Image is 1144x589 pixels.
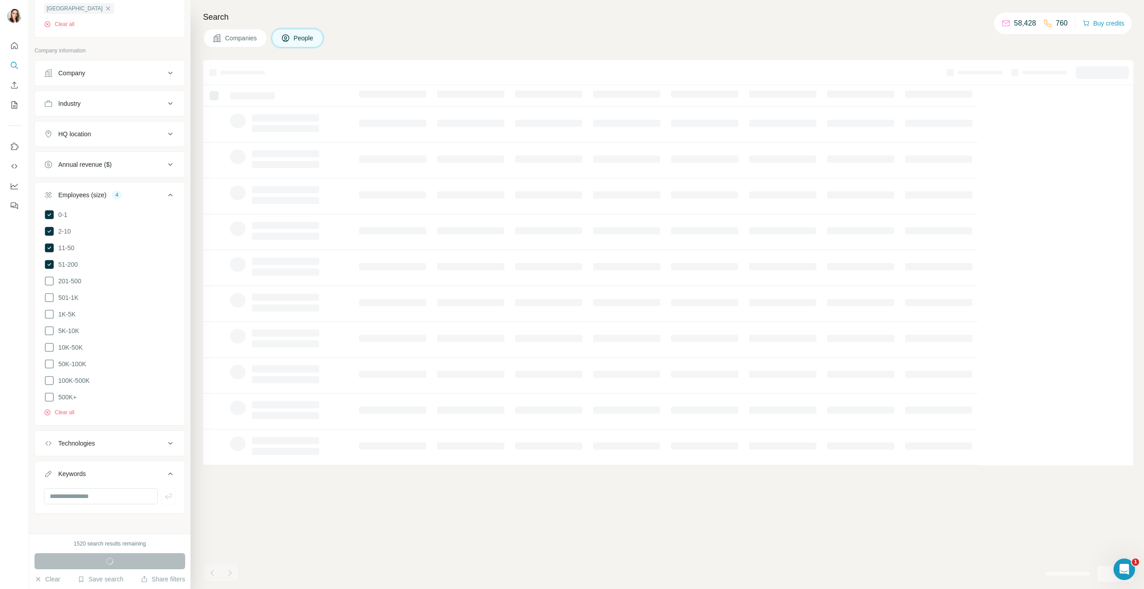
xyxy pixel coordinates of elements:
[55,260,78,269] span: 51-200
[7,158,22,174] button: Use Surfe API
[58,439,95,448] div: Technologies
[1083,17,1124,30] button: Buy credits
[58,469,86,478] div: Keywords
[35,62,185,84] button: Company
[35,154,185,175] button: Annual revenue ($)
[55,243,74,252] span: 11-50
[7,9,22,23] img: Avatar
[225,34,258,43] span: Companies
[55,310,76,319] span: 1K-5K
[58,191,106,199] div: Employees (size)
[294,34,314,43] span: People
[203,11,1133,23] h4: Search
[35,123,185,145] button: HQ location
[55,359,86,368] span: 50K-100K
[55,277,81,286] span: 201-500
[7,77,22,93] button: Enrich CSV
[7,97,22,113] button: My lists
[1056,18,1068,29] p: 760
[44,408,74,416] button: Clear all
[7,139,22,155] button: Use Surfe on LinkedIn
[35,463,185,488] button: Keywords
[7,178,22,194] button: Dashboard
[141,575,185,584] button: Share filters
[55,210,67,219] span: 0-1
[58,99,81,108] div: Industry
[35,93,185,114] button: Industry
[35,184,185,209] button: Employees (size)4
[55,227,71,236] span: 2-10
[35,433,185,454] button: Technologies
[55,393,77,402] span: 500K+
[55,293,78,302] span: 501-1K
[55,343,82,352] span: 10K-50K
[7,38,22,54] button: Quick start
[7,198,22,214] button: Feedback
[1114,559,1135,580] iframe: Intercom live chat
[44,20,74,28] button: Clear all
[7,57,22,74] button: Search
[58,160,112,169] div: Annual revenue ($)
[55,376,90,385] span: 100K-500K
[58,69,85,78] div: Company
[35,575,60,584] button: Clear
[58,130,91,139] div: HQ location
[47,4,103,13] span: [GEOGRAPHIC_DATA]
[55,326,79,335] span: 5K-10K
[1132,559,1139,566] span: 1
[112,191,122,199] div: 4
[74,540,146,548] div: 1520 search results remaining
[78,575,123,584] button: Save search
[35,47,185,55] p: Company information
[1014,18,1036,29] p: 58,428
